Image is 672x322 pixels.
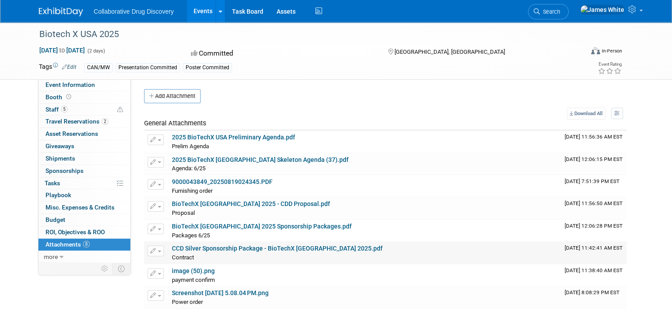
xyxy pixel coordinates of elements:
span: Packages 6/25 [172,232,210,239]
div: In-Person [601,48,622,54]
span: Misc. Expenses & Credits [46,204,114,211]
td: Tags [39,62,76,72]
a: Event Information [38,79,130,91]
span: Collaborative Drug Discovery [94,8,174,15]
a: Attachments8 [38,239,130,251]
a: Download All [567,108,605,120]
span: Giveaways [46,142,74,150]
span: payment confirm [172,277,215,283]
td: Upload Timestamp [561,264,626,286]
td: Upload Timestamp [561,131,626,153]
button: Add Attachment [144,89,201,103]
div: Committed [188,46,374,61]
a: Shipments [38,153,130,165]
div: Biotech X USA 2025 [36,26,573,42]
a: Budget [38,214,130,226]
td: Upload Timestamp [561,242,626,264]
td: Upload Timestamp [561,153,626,175]
span: Upload Timestamp [565,223,623,229]
td: Upload Timestamp [561,286,626,308]
a: Edit [62,64,76,70]
div: Event Format [536,46,622,59]
a: Asset Reservations [38,128,130,140]
span: Asset Reservations [46,130,98,137]
span: 5 [61,106,68,112]
span: Booth [46,94,73,101]
span: Potential Scheduling Conflict -- at least one attendee is tagged in another overlapping event. [117,106,123,114]
a: Screenshot [DATE] 5.08.04 PM.png [172,289,269,296]
span: Travel Reservations [46,118,108,125]
span: Tasks [45,180,60,187]
a: Misc. Expenses & Credits [38,202,130,213]
span: [GEOGRAPHIC_DATA], [GEOGRAPHIC_DATA] [395,49,505,55]
span: Proposal [172,210,195,216]
span: ROI, Objectives & ROO [46,228,105,236]
div: Poster Committed [183,63,232,72]
a: 2025 BioTechX USA Preliminary Agenda.pdf [172,134,295,141]
div: CAN/MW [84,63,113,72]
span: 2 [102,118,108,125]
a: Tasks [38,177,130,189]
a: 9000043849_20250819024345.PDF [172,178,273,185]
span: Agenda: 6/25 [172,165,205,172]
td: Upload Timestamp [561,220,626,242]
a: Sponsorships [38,165,130,177]
span: General Attachments [144,119,206,127]
a: Travel Reservations2 [38,116,130,127]
td: Toggle Event Tabs [113,263,131,274]
img: James White [580,5,625,15]
td: Personalize Event Tab Strip [97,263,113,274]
span: Upload Timestamp [565,134,623,140]
span: Upload Timestamp [565,245,623,251]
span: Upload Timestamp [565,267,623,273]
span: Event Information [46,81,95,88]
span: Upload Timestamp [565,200,623,206]
span: Upload Timestamp [565,178,619,184]
img: ExhibitDay [39,7,83,16]
span: Upload Timestamp [565,156,623,162]
a: image (50).png [172,267,215,274]
a: Playbook [38,189,130,201]
span: 8 [83,241,90,247]
span: Furnishing order [172,187,213,194]
span: [DATE] [DATE] [39,46,85,54]
span: Shipments [46,155,75,162]
a: BioTechX [GEOGRAPHIC_DATA] 2025 - CDD Proposal.pdf [172,200,330,207]
span: Staff [46,106,68,113]
td: Upload Timestamp [561,197,626,219]
span: Upload Timestamp [565,289,619,296]
td: Upload Timestamp [561,175,626,197]
span: Prelim Agenda [172,143,209,150]
div: Event Rating [598,62,622,67]
a: 2025 BioTechX [GEOGRAPHIC_DATA] Skeleton Agenda (37).pdf [172,156,349,163]
a: Giveaways [38,140,130,152]
a: CCD Silver Sponsorship Package - BioTechX [GEOGRAPHIC_DATA] 2025.pdf [172,245,383,252]
a: Search [528,4,569,19]
a: ROI, Objectives & ROO [38,226,130,238]
a: Booth [38,91,130,103]
span: Budget [46,216,65,223]
span: Booth not reserved yet [65,94,73,100]
span: Contract [172,254,194,261]
span: more [44,253,58,260]
span: Sponsorships [46,167,84,174]
span: Power order [172,299,203,305]
span: Search [540,8,560,15]
span: to [58,47,66,54]
span: Playbook [46,191,71,198]
span: Attachments [46,241,90,248]
div: Presentation Committed [116,63,180,72]
a: Staff5 [38,104,130,116]
img: Format-Inperson.png [591,47,600,54]
a: BioTechX [GEOGRAPHIC_DATA] 2025 Sponsorship Packages.pdf [172,223,352,230]
a: more [38,251,130,263]
span: (2 days) [87,48,105,54]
